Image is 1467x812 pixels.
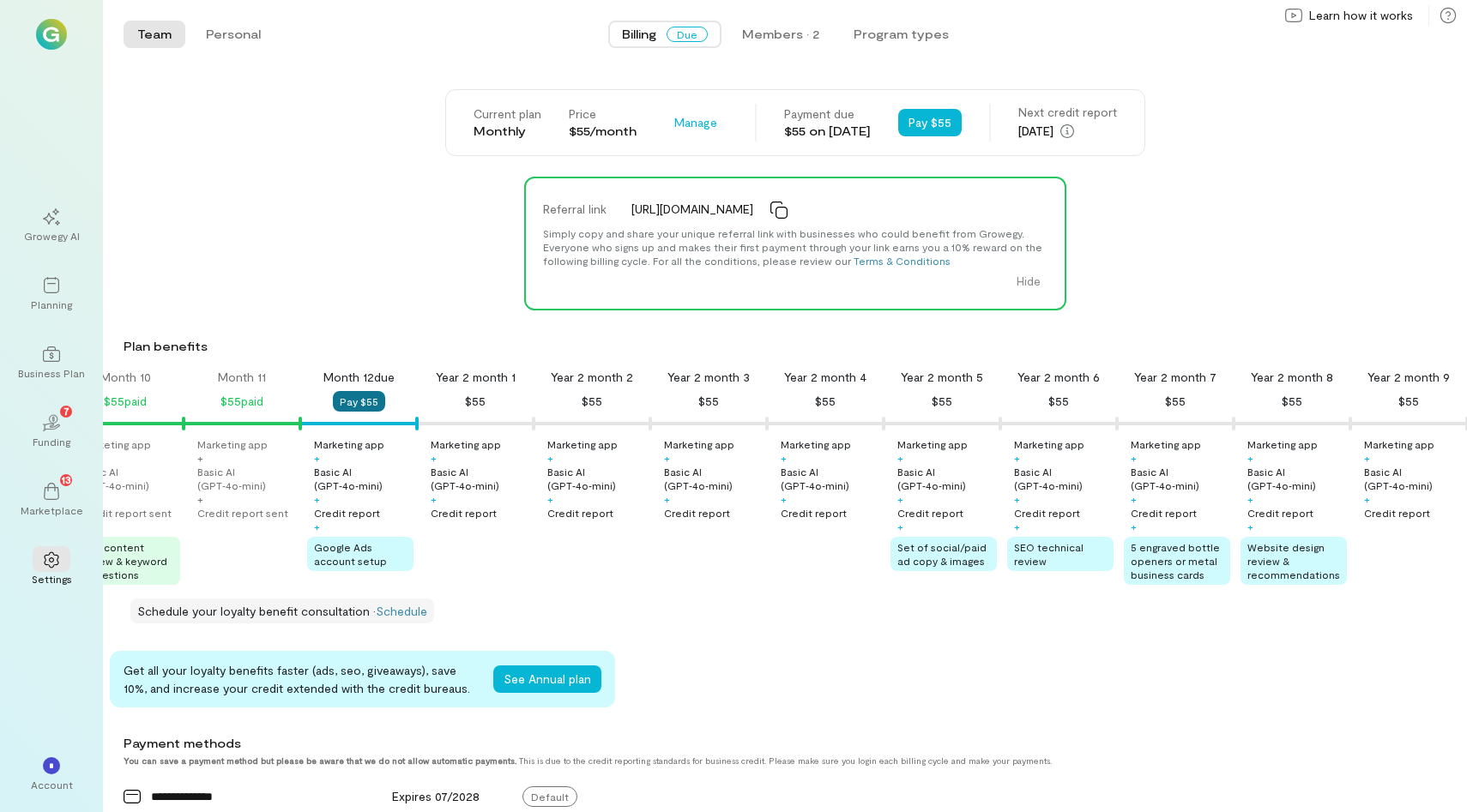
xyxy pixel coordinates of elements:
div: Credit report [897,506,963,520]
div: + [1247,492,1253,506]
div: + [314,492,320,506]
span: SEO content review & keyword suggestions [81,541,167,580]
div: + [664,451,670,465]
button: Members · 2 [728,21,833,48]
div: Basic AI (GPT‑4o‑mini) [1131,465,1230,492]
div: Basic AI (GPT‑4o‑mini) [664,465,764,492]
div: Settings [32,572,72,586]
a: Growegy AI [21,195,82,256]
span: Set of social/paid ad copy & images [897,541,987,567]
button: Pay $55 [333,391,385,412]
div: Basic AI (GPT‑4o‑mini) [1247,465,1347,492]
div: Current plan [474,105,541,123]
span: 13 [62,472,71,487]
div: Get all your loyalty benefits faster (ads, seo, giveaways), save 10%, and increase your credit ex... [124,661,480,697]
div: Year 2 month 7 [1134,369,1216,386]
div: $55 [1048,391,1069,412]
div: + [897,451,903,465]
div: Month 11 [218,369,266,386]
a: Funding [21,400,82,462]
div: + [197,492,203,506]
div: Credit report sent [197,506,288,520]
div: Members · 2 [742,26,819,43]
div: + [1131,492,1137,506]
div: Basic AI (GPT‑4o‑mini) [314,465,414,492]
div: $55 [1165,391,1186,412]
a: Planning [21,263,82,325]
div: $55 [1282,391,1302,412]
div: + [897,520,903,533]
div: + [1131,520,1137,533]
div: Year 2 month 6 [1017,369,1100,386]
div: $55 [698,391,719,412]
div: Year 2 month 2 [551,369,633,386]
div: Marketing app [431,437,501,451]
span: Default [522,786,577,807]
div: Credit report [314,506,380,520]
div: Marketing app [897,437,968,451]
div: Year 2 month 8 [1251,369,1333,386]
div: Year 2 month 5 [901,369,983,386]
div: + [1014,451,1020,465]
div: Marketing app [547,437,618,451]
div: Credit report [431,506,497,520]
span: Billing [622,26,656,43]
div: $55 [1398,391,1419,412]
button: Hide [1006,268,1051,295]
div: Year 2 month 4 [784,369,866,386]
div: Referral link [533,192,621,226]
div: [DATE] [1018,121,1117,141]
div: + [897,492,903,506]
div: Growegy AI [24,229,80,243]
button: See Annual plan [493,665,601,693]
div: Marketing app [1131,437,1201,451]
div: Price [569,105,637,123]
div: Basic AI (GPT‑4o‑mini) [897,465,997,492]
div: Account [31,778,73,791]
div: Month 12 due [323,369,395,386]
div: Marketplace [21,503,83,517]
div: Plan benefits [124,338,1460,355]
div: $55 on [DATE] [784,123,871,140]
div: Marketing app [314,437,384,451]
div: Basic AI (GPT‑4o‑mini) [781,465,880,492]
div: Marketing app [1364,437,1434,451]
span: Google Ads account setup [314,541,387,567]
div: Month 10 [100,369,151,386]
a: Business Plan [21,332,82,394]
button: BillingDue [608,21,721,48]
span: Simply copy and share your unique referral link with businesses who could benefit from Growegy. E... [543,227,1042,267]
div: Basic AI (GPT‑4o‑mini) [81,465,180,492]
div: This is due to the credit reporting standards for business credit. Please make sure you login eac... [124,755,1325,766]
div: Year 2 month 9 [1367,369,1450,386]
span: Learn how it works [1309,7,1413,24]
div: + [781,492,787,506]
div: Business Plan [18,366,85,380]
div: + [547,451,553,465]
span: Due [667,27,708,42]
div: + [781,451,787,465]
div: $55 paid [220,391,263,412]
div: Planning [31,298,72,311]
div: + [1014,492,1020,506]
div: $55 paid [104,391,147,412]
div: Basic AI (GPT‑4o‑mini) [547,465,647,492]
div: + [1364,492,1370,506]
div: + [547,492,553,506]
div: Credit report [664,506,730,520]
div: + [431,451,437,465]
a: Schedule [376,604,427,618]
span: Website design review & recommendations [1247,541,1340,580]
div: Marketing app [664,437,734,451]
div: + [1364,451,1370,465]
button: Manage [664,109,727,136]
a: Settings [21,538,82,599]
div: *Account [21,743,82,805]
div: Credit report [547,506,613,520]
div: Credit report [1364,506,1430,520]
div: Credit report sent [81,506,172,520]
span: 7 [63,403,69,418]
div: + [1131,451,1137,465]
div: Monthly [474,123,541,140]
